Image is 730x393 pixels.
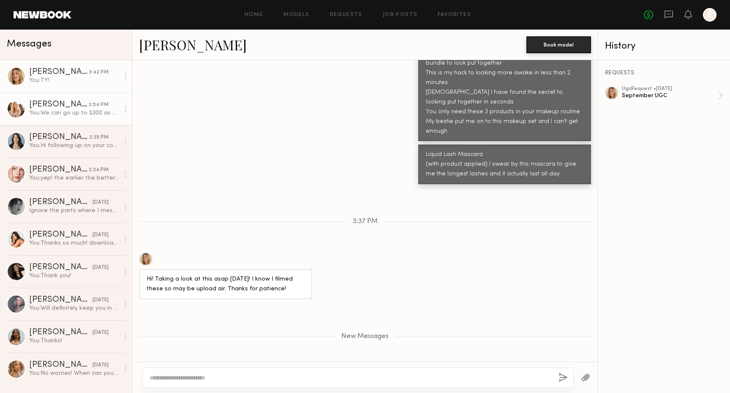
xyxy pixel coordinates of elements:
span: Messages [7,39,52,49]
a: Models [283,12,309,18]
div: [PERSON_NAME] [29,198,93,207]
div: Hi! Taking a look at this asap [DATE]! I know I filmed these so may be upload air. Thanks for pat... [147,275,304,294]
div: [DATE] [93,329,109,337]
div: [PERSON_NAME] [29,166,89,174]
button: Book model [526,36,591,53]
div: ugc Request • [DATE] [622,86,718,92]
div: [PERSON_NAME] [29,101,89,109]
a: Requests [330,12,362,18]
div: [DATE] [93,199,109,207]
a: Favorites [438,12,471,18]
div: You: Thank you! [29,272,119,280]
span: 3:37 PM [353,218,378,225]
div: [DATE] [93,231,109,239]
div: You: We can go up to $300 as most of the content isnt used past a few months but we do ask for us... [29,109,119,117]
div: You: TY! [29,76,119,85]
div: Liquid Lash Mascara (with product applied) I swear by this mascara to give me the longest lashes ... [426,150,583,179]
div: [PERSON_NAME] [29,263,93,272]
a: Job Posts [383,12,418,18]
div: 2:54 PM [89,101,109,109]
div: You: yep! the earlier the better, thanks! [29,174,119,182]
div: [PERSON_NAME] [29,296,93,304]
a: Book model [526,41,591,48]
div: 3:42 PM [89,68,109,76]
div: [PERSON_NAME] [29,231,93,239]
div: REQUESTS [605,70,723,76]
div: [DATE] [93,361,109,369]
span: New Messages [341,333,389,340]
div: You: Will definitely keep you in mind :) [29,304,119,312]
div: [PERSON_NAME] [29,133,89,142]
div: History [605,41,723,51]
div: [PERSON_NAME] [29,328,93,337]
div: Hooks while holding all 3 products: This is the Thrive Causemetics 3 Step Signature Eye bundle If... [426,20,583,136]
div: [DATE] [93,296,109,304]
div: 2:24 PM [89,166,109,174]
a: Home [245,12,264,18]
div: September UGC [622,92,718,100]
div: Ignore the parts where I mess up the gel Lolol but wanted to give you guys the full clips in case... [29,207,119,215]
a: [PERSON_NAME] [139,35,247,54]
div: [DATE] [93,264,109,272]
div: You: Hi following up on your content! [29,142,119,150]
div: [PERSON_NAME] [29,361,93,369]
div: 2:25 PM [89,134,109,142]
div: You: No worries! When can you deliver the content? I'll make note on my end [29,369,119,377]
a: E [703,8,716,22]
div: [PERSON_NAME] [29,68,89,76]
div: You: Thanks! [29,337,119,345]
a: ugcRequest •[DATE]September UGC [622,86,723,106]
div: You: Thanks so much! downloading now :) [29,239,119,247]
